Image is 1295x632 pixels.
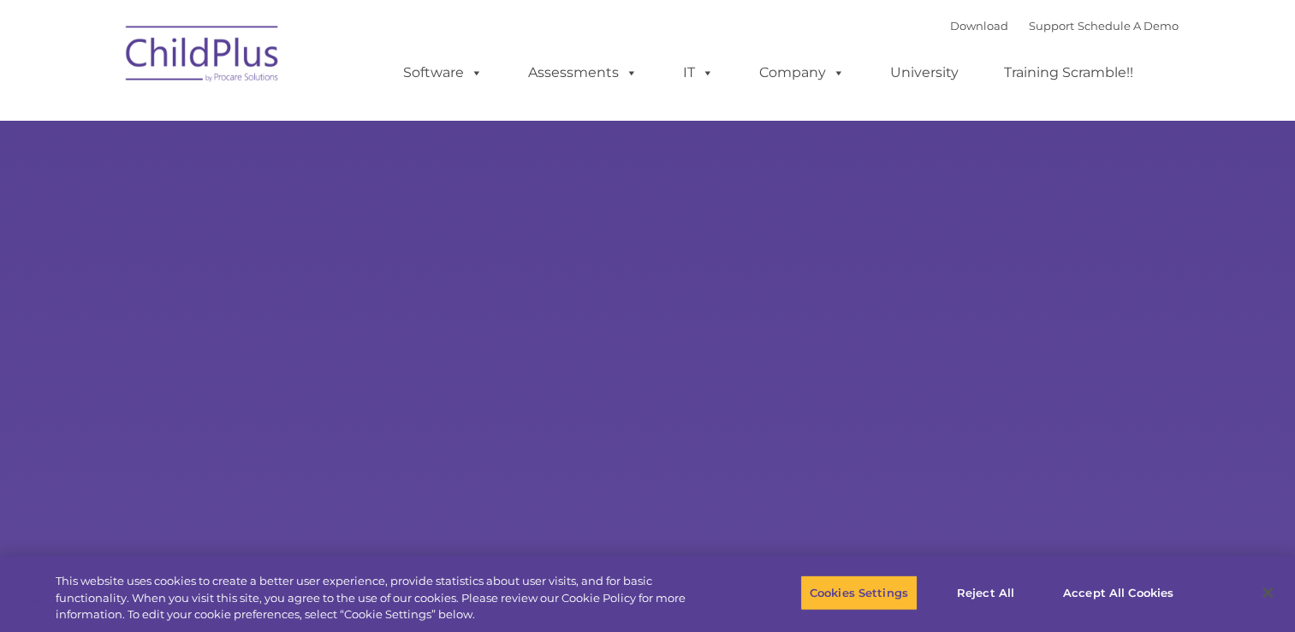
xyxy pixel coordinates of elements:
a: Company [742,56,862,90]
a: Download [950,19,1008,33]
a: IT [666,56,731,90]
button: Accept All Cookies [1054,575,1183,611]
button: Close [1249,574,1286,611]
div: This website uses cookies to create a better user experience, provide statistics about user visit... [56,573,712,623]
button: Cookies Settings [800,575,918,611]
a: Software [386,56,500,90]
img: ChildPlus by Procare Solutions [117,14,288,99]
button: Reject All [932,575,1039,611]
a: Schedule A Demo [1078,19,1179,33]
a: Support [1029,19,1074,33]
a: Training Scramble!! [987,56,1150,90]
a: Assessments [511,56,655,90]
a: University [873,56,976,90]
font: | [950,19,1179,33]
